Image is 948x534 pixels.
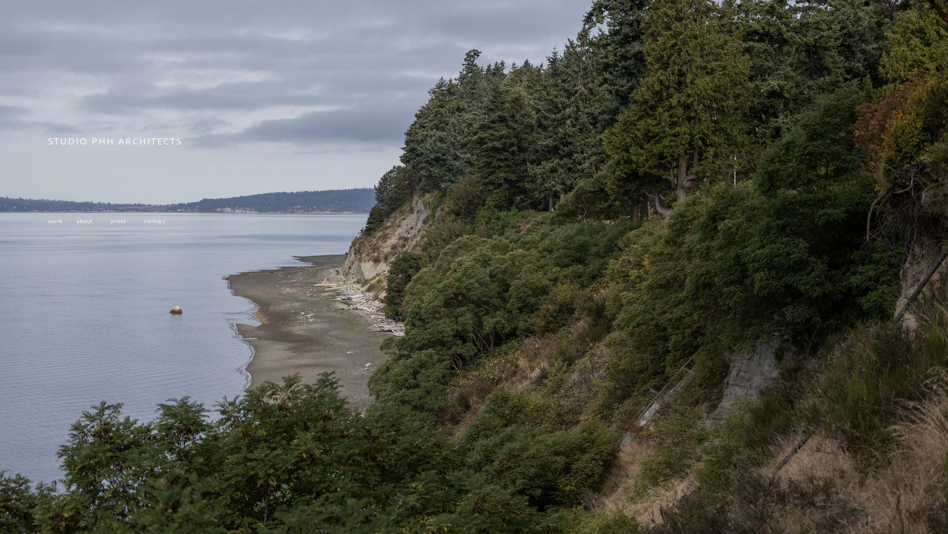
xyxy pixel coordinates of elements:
[48,135,182,147] span: STUDIO PHH ARCHITECTS
[76,218,93,225] a: about
[111,218,126,225] a: press
[144,218,166,225] a: contact
[48,218,62,225] a: work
